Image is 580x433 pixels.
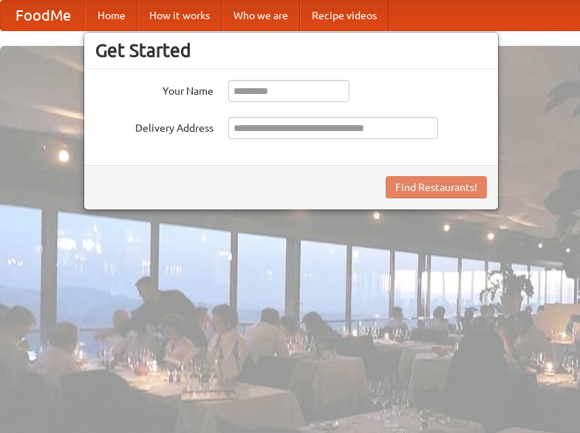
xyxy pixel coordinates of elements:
[86,1,137,30] a: Home
[95,39,487,61] h3: Get Started
[95,80,214,98] label: Your Name
[386,176,487,198] button: Find Restaurants!
[1,1,86,30] a: FoodMe
[95,117,214,135] label: Delivery Address
[222,1,300,30] a: Who we are
[137,1,222,30] a: How it works
[300,1,389,30] a: Recipe videos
